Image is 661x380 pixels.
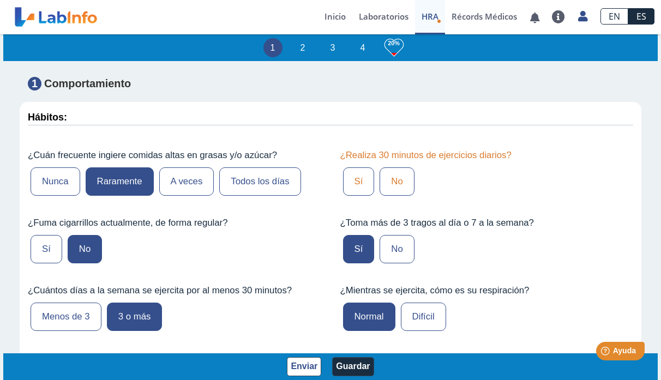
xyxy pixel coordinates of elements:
label: Menos de 3 [31,303,101,331]
span: HRA [422,11,438,22]
a: EN [600,8,628,25]
label: ¿Mientras se ejercita, cómo es su respiración? [340,285,634,296]
label: Sí [343,235,375,263]
label: ¿Con cuánta frecuencia ingiere dulces? [340,353,634,364]
label: No [380,167,414,196]
label: Raramente [86,167,154,196]
label: 3 o más [107,303,163,331]
label: ¿Toma más de 3 tragos al día o 7 a la semana? [340,218,634,228]
label: Sí [31,235,62,263]
label: No [380,235,414,263]
label: A veces [159,167,214,196]
label: ¿Cuán frecuente ingiere comidas altas en grasas y/o azúcar? [28,150,321,161]
li: 2 [293,38,313,57]
li: 4 [353,38,372,57]
label: Difícil [401,303,446,331]
label: Todos los días [219,167,301,196]
strong: Comportamiento [44,78,131,90]
label: No [68,235,102,263]
a: ES [628,8,654,25]
label: ¿Fuma cigarrillos actualmente, de forma regular? [28,218,321,228]
label: ¿Realiza 30 minutos de ejercicios diarios? [340,150,634,161]
li: 3 [323,38,342,57]
iframe: Help widget launcher [564,337,649,368]
li: 1 [263,38,283,57]
label: ¿Con cuánta frecuencia come frutas y vegetales? [28,353,321,364]
label: Normal [343,303,395,331]
label: Sí [343,167,375,196]
button: Enviar [287,357,321,376]
label: Nunca [31,167,80,196]
label: ¿Cuántos días a la semana se ejercita por al menos 30 minutos? [28,285,321,296]
button: Guardar [332,357,374,376]
span: 1 [28,77,41,91]
strong: Hábitos: [28,112,67,123]
h3: 20% [384,37,404,50]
